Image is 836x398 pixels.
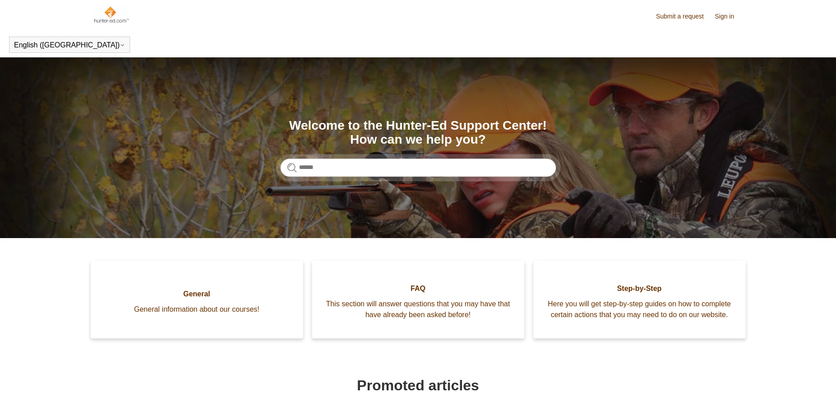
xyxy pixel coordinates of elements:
div: Chat Support [778,368,830,391]
a: Submit a request [656,12,713,21]
span: General [104,289,290,300]
a: General General information about our courses! [91,261,303,338]
a: FAQ This section will answer questions that you may have that have already been asked before! [312,261,524,338]
h1: Promoted articles [93,375,743,396]
span: Step-by-Step [547,283,732,294]
a: Step-by-Step Here you will get step-by-step guides on how to complete certain actions that you ma... [533,261,746,338]
span: Here you will get step-by-step guides on how to complete certain actions that you may need to do ... [547,299,732,320]
button: English ([GEOGRAPHIC_DATA]) [14,41,125,49]
span: General information about our courses! [104,304,290,315]
span: This section will answer questions that you may have that have already been asked before! [326,299,511,320]
h1: Welcome to the Hunter-Ed Support Center! How can we help you? [280,119,556,147]
span: FAQ [326,283,511,294]
a: Sign in [715,12,743,21]
img: Hunter-Ed Help Center home page [93,5,130,23]
input: Search [280,159,556,177]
